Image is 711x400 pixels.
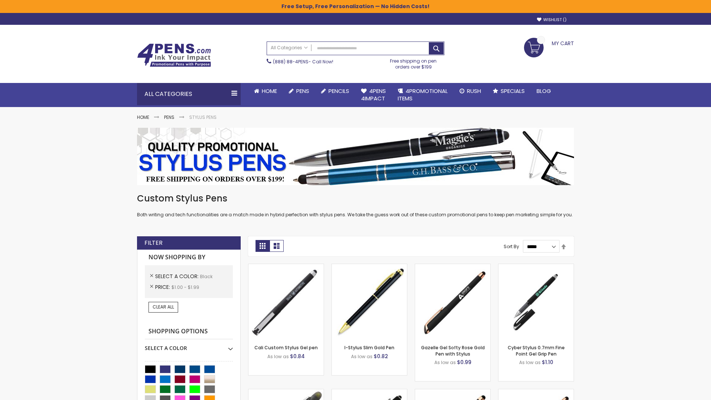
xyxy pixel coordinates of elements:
[398,87,448,102] span: 4PROMOTIONAL ITEMS
[328,87,349,95] span: Pencils
[153,304,174,310] span: Clear All
[137,193,574,204] h1: Custom Stylus Pens
[421,344,485,357] a: Gazelle Gel Softy Rose Gold Pen with Stylus
[137,128,574,185] img: Stylus Pens
[273,59,308,65] a: (888) 88-4PENS
[271,45,308,51] span: All Categories
[155,283,171,291] span: Price
[137,43,211,67] img: 4Pens Custom Pens and Promotional Products
[457,359,471,366] span: $0.99
[155,273,200,280] span: Select A Color
[248,83,283,99] a: Home
[144,239,163,247] strong: Filter
[351,353,373,360] span: As low as
[273,59,333,65] span: - Call Now!
[454,83,487,99] a: Rush
[415,264,490,339] img: Gazelle Gel Softy Rose Gold Pen with Stylus-Black
[501,87,525,95] span: Specials
[344,344,394,351] a: I-Stylus Slim Gold Pen
[145,250,233,265] strong: Now Shopping by
[392,83,454,107] a: 4PROMOTIONALITEMS
[415,389,490,395] a: Islander Softy Rose Gold Gel Pen with Stylus-Black
[467,87,481,95] span: Rush
[137,83,241,105] div: All Categories
[137,114,149,120] a: Home
[200,273,213,280] span: Black
[415,264,490,270] a: Gazelle Gel Softy Rose Gold Pen with Stylus-Black
[332,264,407,339] img: I-Stylus Slim Gold-Black
[248,264,324,270] a: Cali Custom Stylus Gel pen-Black
[498,264,574,270] a: Cyber Stylus 0.7mm Fine Point Gel Grip Pen-Black
[256,240,270,252] strong: Grid
[262,87,277,95] span: Home
[434,359,456,366] span: As low as
[504,243,519,250] label: Sort By
[267,353,289,360] span: As low as
[171,284,199,290] span: $1.00 - $1.99
[531,83,557,99] a: Blog
[519,359,541,366] span: As low as
[267,42,311,54] a: All Categories
[361,87,386,102] span: 4Pens 4impact
[296,87,309,95] span: Pens
[374,353,388,360] span: $0.82
[283,83,315,99] a: Pens
[290,353,305,360] span: $0.84
[145,339,233,352] div: Select A Color
[498,264,574,339] img: Cyber Stylus 0.7mm Fine Point Gel Grip Pen-Black
[498,389,574,395] a: Gazelle Gel Softy Rose Gold Pen with Stylus - ColorJet-Black
[487,83,531,99] a: Specials
[537,87,551,95] span: Blog
[248,264,324,339] img: Cali Custom Stylus Gel pen-Black
[332,264,407,270] a: I-Stylus Slim Gold-Black
[383,55,445,70] div: Free shipping on pen orders over $199
[542,359,553,366] span: $1.10
[537,17,567,23] a: Wishlist
[248,389,324,395] a: Souvenir® Jalan Highlighter Stylus Pen Combo-Black
[508,344,565,357] a: Cyber Stylus 0.7mm Fine Point Gel Grip Pen
[164,114,174,120] a: Pens
[145,324,233,340] strong: Shopping Options
[355,83,392,107] a: 4Pens4impact
[137,193,574,218] div: Both writing and tech functionalities are a match made in hybrid perfection with stylus pens. We ...
[148,302,178,312] a: Clear All
[254,344,318,351] a: Cali Custom Stylus Gel pen
[315,83,355,99] a: Pencils
[189,114,217,120] strong: Stylus Pens
[332,389,407,395] a: Custom Soft Touch® Metal Pens with Stylus-Black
